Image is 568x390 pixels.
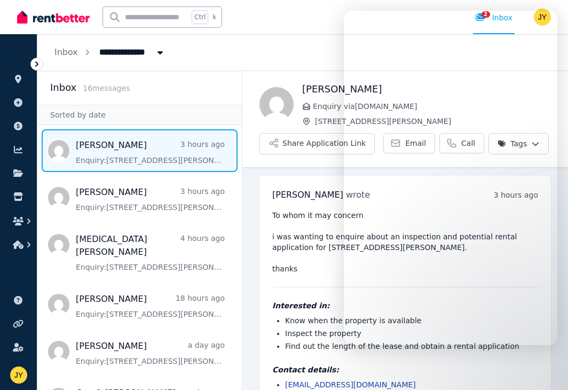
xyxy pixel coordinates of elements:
a: [PERSON_NAME]3 hours agoEnquiry:[STREET_ADDRESS][PERSON_NAME]. [76,139,225,166]
iframe: Intercom live chat [532,354,557,379]
span: k [212,13,216,21]
iframe: Intercom live chat [344,11,557,345]
a: [MEDICAL_DATA][PERSON_NAME]4 hours agoEnquiry:[STREET_ADDRESS][PERSON_NAME]. [76,233,225,272]
span: Enquiry via [DOMAIN_NAME] [313,101,551,112]
img: JIAN YU [534,9,551,26]
li: Find out the length of the lease and obtain a rental application [285,341,538,352]
a: [EMAIL_ADDRESS][DOMAIN_NAME] [285,380,416,389]
span: [STREET_ADDRESS][PERSON_NAME] [315,116,551,127]
img: RentBetter [17,9,90,25]
li: Inspect the property [285,328,538,339]
h4: Contact details: [272,364,538,375]
img: Mitch Boston [259,87,294,121]
a: [PERSON_NAME]a day agoEnquiry:[STREET_ADDRESS][PERSON_NAME]. [76,340,225,366]
span: [PERSON_NAME] [272,190,343,200]
nav: Breadcrumb [37,34,183,71]
div: Sorted by date [37,105,242,125]
span: Ctrl [192,10,208,24]
span: 16 message s [83,84,130,92]
pre: To whom it may concern i was wanting to enquire about an inspection and potential rental applicat... [272,210,538,274]
img: JIAN YU [10,366,27,384]
button: Share Application Link [259,133,375,154]
h2: Inbox [50,80,76,95]
li: Know when the property is available [285,315,538,326]
h4: Interested in: [272,300,538,311]
a: [PERSON_NAME]18 hours agoEnquiry:[STREET_ADDRESS][PERSON_NAME]. [76,293,225,319]
a: [PERSON_NAME]3 hours agoEnquiry:[STREET_ADDRESS][PERSON_NAME]. [76,186,225,213]
a: Inbox [54,47,78,57]
h1: [PERSON_NAME] [302,82,551,97]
